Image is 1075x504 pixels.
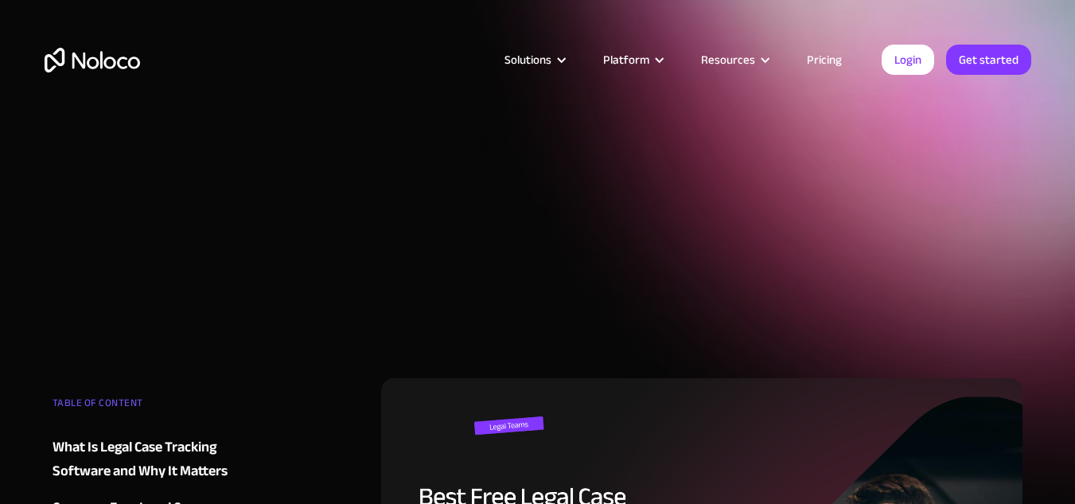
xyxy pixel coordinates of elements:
[701,49,755,70] div: Resources
[485,49,583,70] div: Solutions
[53,391,245,423] div: TABLE OF CONTENT
[583,49,681,70] div: Platform
[882,45,934,75] a: Login
[681,49,787,70] div: Resources
[45,48,140,72] a: home
[603,49,649,70] div: Platform
[787,49,862,70] a: Pricing
[504,49,551,70] div: Solutions
[946,45,1031,75] a: Get started
[53,436,245,483] a: What Is Legal Case Tracking Software and Why It Matters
